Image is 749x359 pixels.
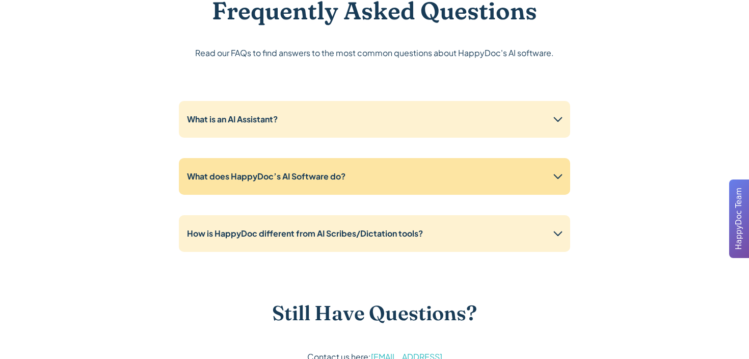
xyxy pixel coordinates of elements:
[187,171,345,182] strong: What does HappyDoc’s AI Software do?
[187,114,278,124] strong: What is an AI Assistant?
[187,228,423,239] strong: How is HappyDoc different from AI Scribes/Dictation tools?
[195,46,554,60] p: Read our FAQs to find answers to the most common questions about HappyDoc's AI software.
[272,301,477,325] h3: Still Have Questions?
